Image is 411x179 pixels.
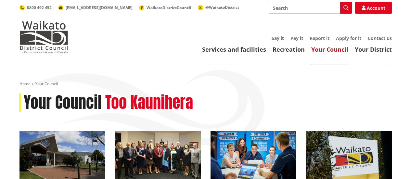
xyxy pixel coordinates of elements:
[19,81,392,87] nav: breadcrumb
[311,45,348,53] a: Your Council
[105,93,193,112] h2: Too Kaunihera
[273,45,305,53] a: Recreation
[19,5,52,10] a: 0800 492 452
[290,35,303,41] a: Pay it
[27,5,52,10] span: 0800 492 452
[58,5,133,10] a: [EMAIL_ADDRESS][DOMAIN_NAME]
[139,5,191,10] a: WaikatoDistrictCouncil
[147,5,191,10] span: WaikatoDistrictCouncil
[205,5,239,10] span: @WaikatoDistrict
[269,2,352,14] input: Search input
[310,35,329,41] a: Report it
[272,35,284,41] a: Say it
[202,45,266,53] a: Services and facilities
[24,93,102,112] h1: Your Council
[19,81,31,86] a: Home
[19,21,68,53] img: Waikato District Council - Te Kaunihera aa Takiwaa o Waikato
[198,5,239,10] a: @WaikatoDistrict
[368,35,392,41] a: Contact us
[336,35,361,41] a: Apply for it
[35,81,58,86] span: Your Council
[355,45,392,53] a: Your District
[355,2,392,14] a: Account
[66,5,133,10] span: [EMAIL_ADDRESS][DOMAIN_NAME]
